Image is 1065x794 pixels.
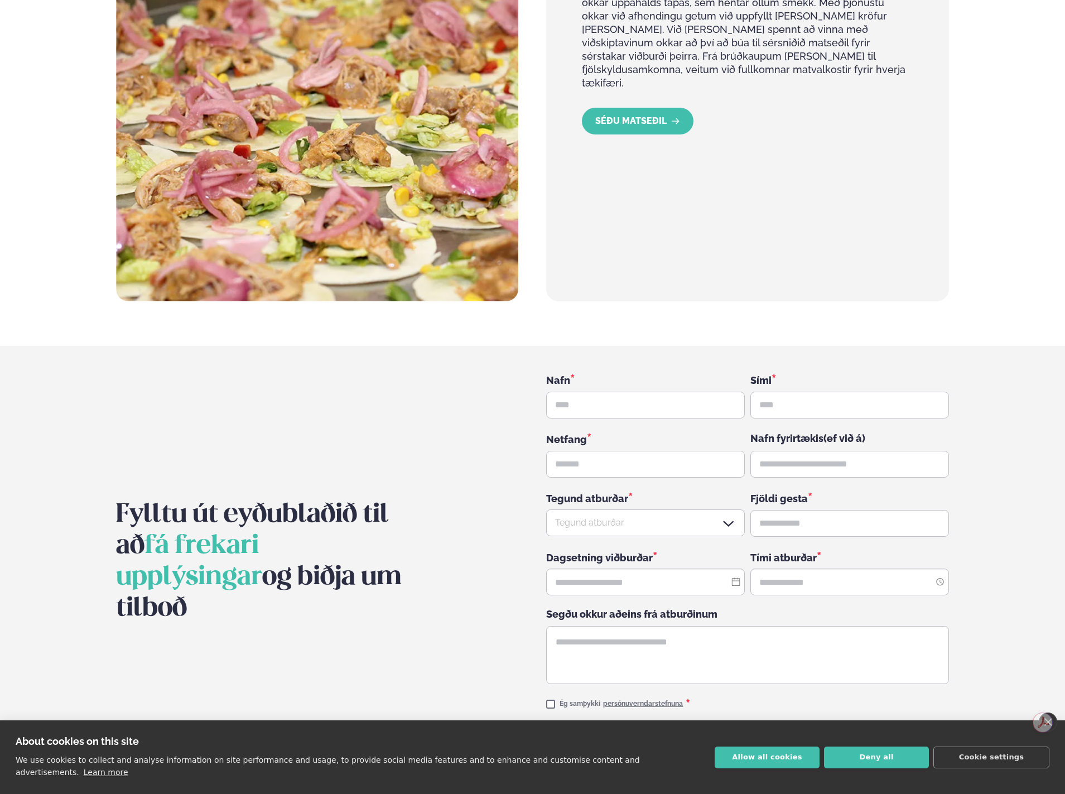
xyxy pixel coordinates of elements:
div: Nafn [546,373,745,387]
div: Netfang [546,432,745,446]
button: Cookie settings [933,747,1049,768]
p: We use cookies to collect and analyse information on site performance and usage, to provide socia... [16,755,640,777]
a: Learn more [84,768,128,777]
button: Allow all cookies [715,747,820,768]
span: fá frekari upplýsingar [116,534,262,590]
div: Tegund atburðar [546,491,745,505]
a: persónuverndarstefnuna [603,700,683,709]
a: SÉÐU MATSEÐIL [582,108,693,134]
div: Sími [750,373,949,387]
strong: About cookies on this site [16,735,139,747]
div: Tími atburðar [750,550,949,564]
h2: Fylltu út eyðublaðið til að og biðja um tilboð [116,499,431,625]
div: Ég samþykki [560,697,690,711]
button: Deny all [824,747,929,768]
div: Segðu okkur aðeins frá atburðinum [546,609,948,620]
div: Fjöldi gesta [750,491,949,506]
div: Dagsetning viðburðar [546,550,745,564]
span: (ef við á) [823,432,865,444]
div: Nafn fyrirtækis [750,432,949,446]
